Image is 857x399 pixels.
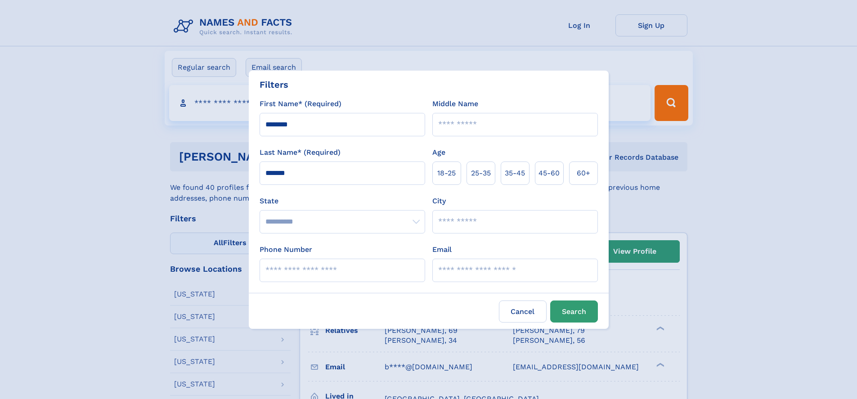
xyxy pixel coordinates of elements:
span: 25‑35 [471,168,491,179]
label: Phone Number [260,244,312,255]
button: Search [550,300,598,323]
label: Age [432,147,445,158]
span: 45‑60 [538,168,560,179]
span: 18‑25 [437,168,456,179]
label: Email [432,244,452,255]
label: State [260,196,425,206]
label: First Name* (Required) [260,99,341,109]
label: Cancel [499,300,547,323]
label: Last Name* (Required) [260,147,341,158]
label: Middle Name [432,99,478,109]
span: 60+ [577,168,590,179]
div: Filters [260,78,288,91]
label: City [432,196,446,206]
span: 35‑45 [505,168,525,179]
